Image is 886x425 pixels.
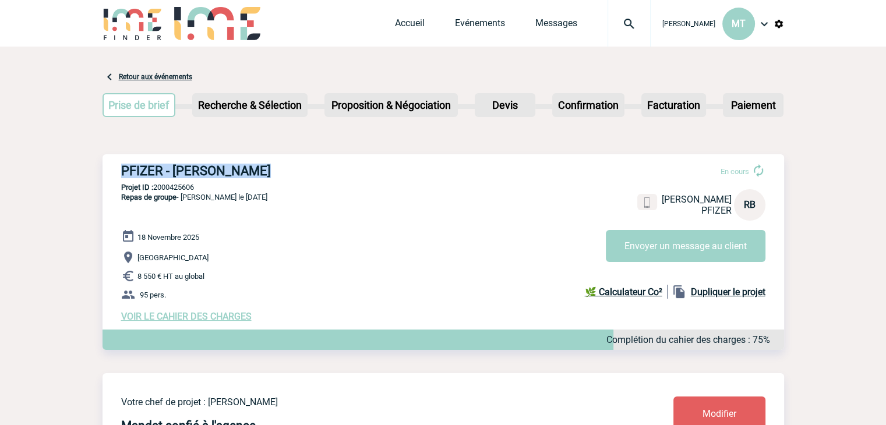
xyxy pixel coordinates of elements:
span: - [PERSON_NAME] le [DATE] [121,193,267,201]
img: portable.png [642,197,652,208]
b: 🌿 Calculateur Co² [585,286,662,297]
span: 18 Novembre 2025 [137,233,199,242]
b: Dupliquer le projet [691,286,765,297]
button: Envoyer un message au client [606,230,765,262]
span: MT [732,18,746,29]
span: 8 550 € HT au global [137,272,204,281]
p: Devis [476,94,534,116]
span: En cours [721,167,749,176]
span: [PERSON_NAME] [662,194,732,205]
span: 95 pers. [140,291,166,299]
a: VOIR LE CAHIER DES CHARGES [121,311,252,322]
p: Prise de brief [104,94,175,116]
span: [GEOGRAPHIC_DATA] [137,253,209,262]
p: Recherche & Sélection [193,94,306,116]
img: file_copy-black-24dp.png [672,285,686,299]
span: Modifier [703,408,736,419]
p: Confirmation [553,94,623,116]
a: Evénements [455,17,505,34]
p: Facturation [643,94,705,116]
p: Proposition & Négociation [326,94,457,116]
span: PFIZER [701,205,732,216]
span: RB [744,199,756,210]
p: Paiement [724,94,782,116]
span: Repas de groupe [121,193,177,201]
img: IME-Finder [103,7,163,40]
a: Messages [535,17,577,34]
p: 2000425606 [103,183,784,192]
a: 🌿 Calculateur Co² [585,285,668,299]
span: [PERSON_NAME] [662,20,715,28]
a: Retour aux événements [119,73,192,81]
p: Votre chef de projet : [PERSON_NAME] [121,396,605,408]
a: Accueil [395,17,425,34]
h3: PFIZER - [PERSON_NAME] [121,164,471,178]
b: Projet ID : [121,183,153,192]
